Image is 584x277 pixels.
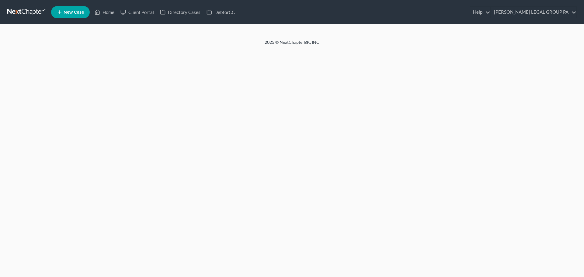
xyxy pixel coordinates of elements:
new-legal-case-button: New Case [51,6,90,18]
a: DebtorCC [203,7,238,18]
a: Client Portal [117,7,157,18]
a: Home [92,7,117,18]
div: 2025 © NextChapterBK, INC [119,39,465,50]
a: [PERSON_NAME] LEGAL GROUP PA [491,7,576,18]
a: Directory Cases [157,7,203,18]
a: Help [470,7,490,18]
